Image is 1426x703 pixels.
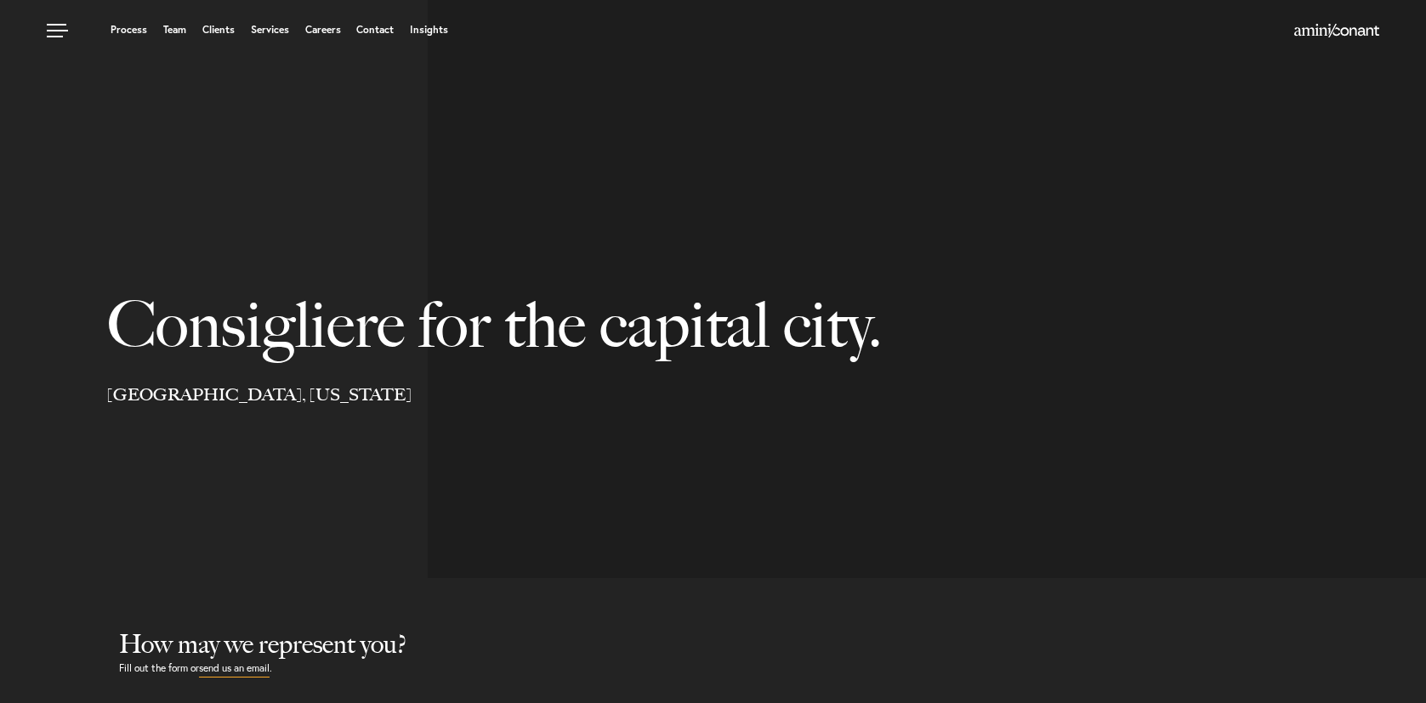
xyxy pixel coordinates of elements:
a: Careers [305,25,341,35]
a: Team [163,25,186,35]
p: Fill out the form or . [119,660,1426,677]
h2: How may we represent you? [119,629,1426,660]
img: Amini & Conant [1294,24,1379,37]
a: Contact [356,25,394,35]
a: Home [1294,25,1379,38]
a: send us an email [199,660,270,677]
a: Clients [202,25,235,35]
a: Process [111,25,147,35]
a: Insights [410,25,448,35]
a: Services [251,25,289,35]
